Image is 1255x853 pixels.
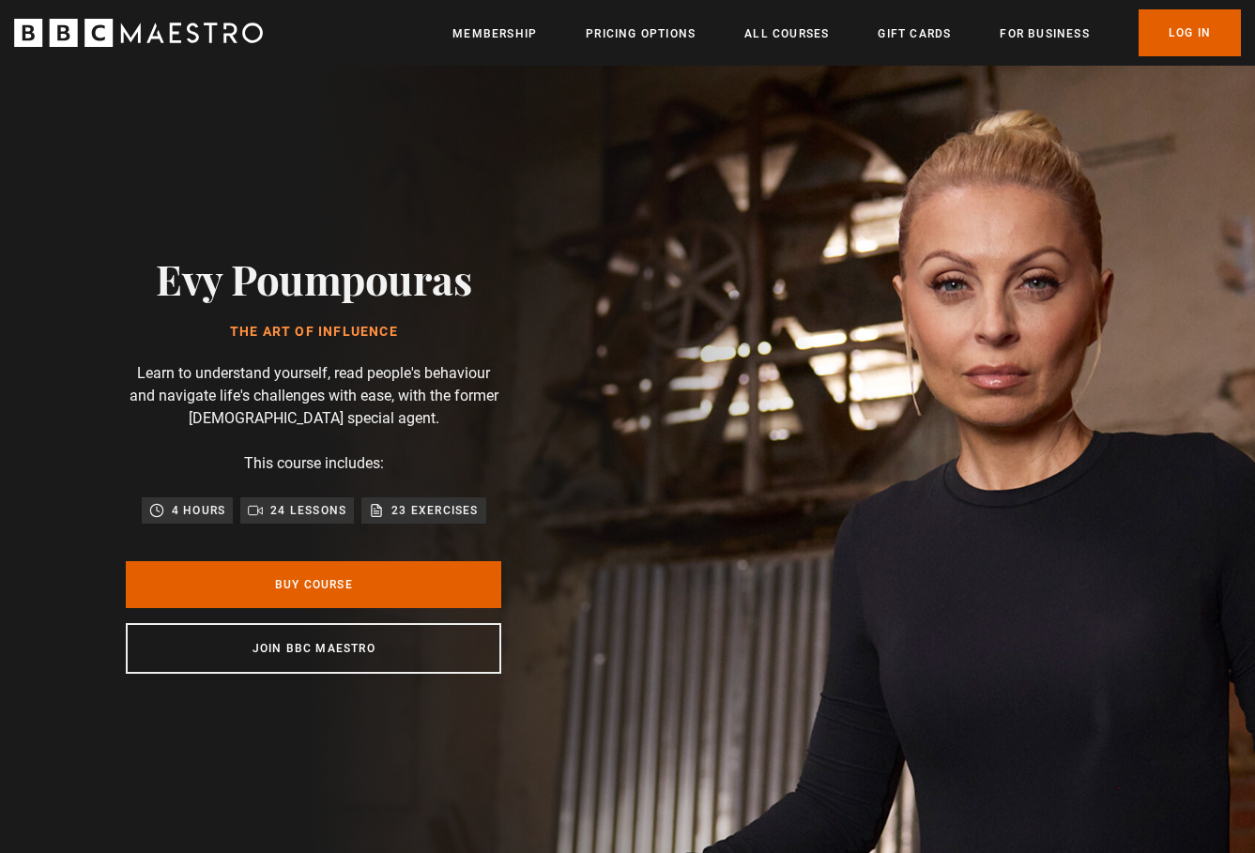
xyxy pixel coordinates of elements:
[1000,24,1089,43] a: For business
[156,254,471,302] h2: Evy Poumpouras
[156,325,471,340] h1: The Art of Influence
[244,452,384,475] p: This course includes:
[452,9,1241,56] nav: Primary
[126,561,501,608] a: Buy Course
[270,501,346,520] p: 24 lessons
[1139,9,1241,56] a: Log In
[586,24,696,43] a: Pricing Options
[126,362,501,430] p: Learn to understand yourself, read people's behaviour and navigate life's challenges with ease, w...
[126,623,501,674] a: Join BBC Maestro
[14,19,263,47] svg: BBC Maestro
[391,501,478,520] p: 23 exercises
[744,24,829,43] a: All Courses
[172,501,225,520] p: 4 hours
[878,24,951,43] a: Gift Cards
[452,24,537,43] a: Membership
